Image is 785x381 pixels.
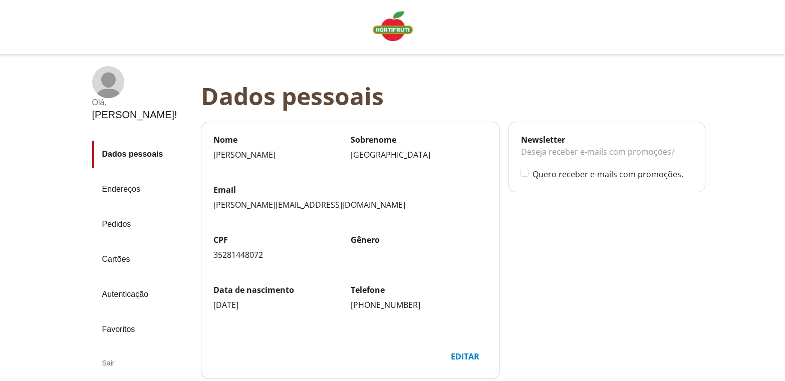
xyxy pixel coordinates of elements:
div: [PERSON_NAME] [213,149,351,160]
div: [PERSON_NAME] ! [92,109,177,121]
div: [DATE] [213,299,351,310]
button: Editar [442,346,487,366]
label: CPF [213,234,351,245]
a: Endereços [92,176,193,203]
a: Pedidos [92,211,193,238]
div: Newsletter [520,134,692,145]
div: 35281448072 [213,249,351,260]
label: Data de nascimento [213,284,351,295]
div: Olá , [92,98,177,107]
a: Cartões [92,246,193,273]
label: Nome [213,134,351,145]
div: Deseja receber e-mails com promoções? [520,145,692,168]
label: Email [213,184,488,195]
div: Sair [92,351,193,375]
label: Sobrenome [351,134,488,145]
div: [PERSON_NAME][EMAIL_ADDRESS][DOMAIN_NAME] [213,199,488,210]
div: Dados pessoais [201,82,713,110]
a: Logo [369,7,417,47]
label: Gênero [351,234,488,245]
a: Dados pessoais [92,141,193,168]
img: Logo [373,11,413,41]
div: [GEOGRAPHIC_DATA] [351,149,488,160]
label: Telefone [351,284,488,295]
div: Editar [442,347,487,366]
a: Autenticação [92,281,193,308]
div: [PHONE_NUMBER] [351,299,488,310]
a: Favoritos [92,316,193,343]
label: Quero receber e-mails com promoções. [532,169,692,180]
